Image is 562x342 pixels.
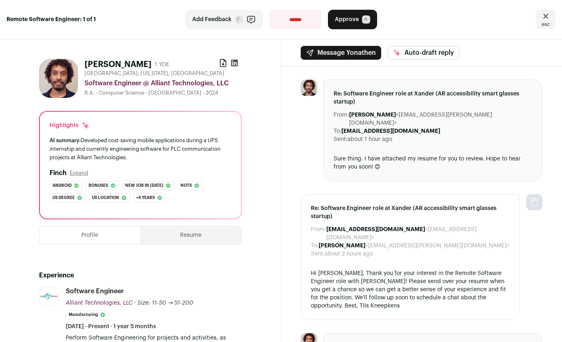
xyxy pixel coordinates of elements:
[39,287,58,306] img: b1e48989a874a35204a41074a882a25c05891862ce4ccce5ed2aa209dba52570.jpg
[319,243,365,249] b: [PERSON_NAME]
[134,300,193,306] span: · Size: 11-50 → 51-200
[319,242,510,250] dd: <[EMAIL_ADDRESS][PERSON_NAME][DOMAIN_NAME]>
[334,155,533,171] div: Sure thing. I have attached my resume for you to review. Hope to hear from you soon! 😊
[50,168,67,178] h2: Finch
[311,242,319,250] dt: To:
[235,15,243,24] span: F
[141,226,241,244] button: Resume
[388,46,459,60] button: Auto-draft reply
[85,59,152,70] h1: [PERSON_NAME]
[311,269,510,310] div: Hi [PERSON_NAME], Thank you for your interest in the Remote Software Engineer role with [PERSON_N...
[52,182,72,190] span: Android
[334,90,533,106] span: Re: Software Engineer role at Xander (AR accessibility smart glasses startup)
[347,135,392,143] dd: about 1 hour ago
[334,135,347,143] dt: Sent:
[311,204,510,221] span: Re: Software Engineer role at Xander (AR accessibility smart glasses startup)
[326,225,510,242] dd: <[EMAIL_ADDRESS][DOMAIN_NAME]>
[39,59,78,98] img: 930b437aa7a576c51bdfca592adc98cd606a627f08eb9240aa79ce3ef04261a7.jpg
[85,90,242,96] div: B.A. - Computer Science - [GEOGRAPHIC_DATA] - 2024
[66,323,156,331] span: [DATE] - Present · 1 year 5 months
[325,250,373,258] dd: about 2 hours ago
[311,225,326,242] dt: From:
[326,227,425,232] b: [EMAIL_ADDRESS][DOMAIN_NAME]
[50,121,90,130] div: Highlights
[50,136,231,162] div: Developed cost-saving mobile applications during a UPS internship and currently engineering softw...
[526,194,542,210] img: nopic.png
[180,182,192,190] span: Nots
[7,15,96,24] strong: Remote Software Engineer: 1 of 1
[349,112,396,118] b: [PERSON_NAME]
[89,182,108,190] span: Bonuses
[185,10,263,29] button: Add Feedback F
[335,15,359,24] span: Approve
[155,61,169,69] div: 1 YOE
[341,128,440,134] b: [EMAIL_ADDRESS][DOMAIN_NAME]
[301,80,317,96] img: 930b437aa7a576c51bdfca592adc98cd606a627f08eb9240aa79ce3ef04261a7.jpg
[85,78,242,88] div: Software Engineer @ Alliant Technologies, LLC
[192,15,232,24] span: Add Feedback
[70,170,88,176] button: Expand
[542,21,550,28] span: esc
[328,10,377,29] button: Approve A
[66,310,109,319] li: Manufacturing
[85,70,224,77] span: [GEOGRAPHIC_DATA], [US_STATE], [GEOGRAPHIC_DATA]
[66,287,124,296] div: Software Engineer
[39,271,242,280] h2: Experience
[311,250,325,258] dt: Sent:
[66,300,132,306] span: Alliant Technologies, LLC
[536,10,555,29] a: Close
[362,15,370,24] span: A
[334,111,349,127] dt: From:
[92,194,119,202] span: Us location
[125,182,163,190] span: New job in [DATE]
[136,194,155,202] span: <4 years
[334,127,341,135] dt: To:
[52,194,75,202] span: Us degree
[349,111,533,127] dd: <[EMAIL_ADDRESS][PERSON_NAME][DOMAIN_NAME]>
[50,138,81,143] span: AI summary:
[301,46,381,60] button: Message Yonathen
[39,226,140,244] button: Profile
